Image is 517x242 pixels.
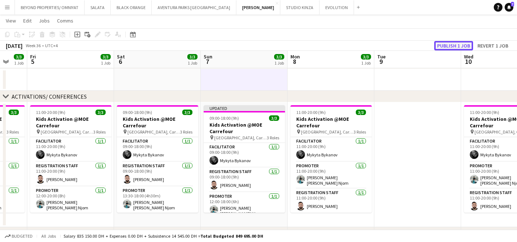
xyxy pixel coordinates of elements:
[290,105,372,213] app-job-card: 11:00-20:00 (9h)3/3Kids Activation @MOE Carrefour [GEOGRAPHIC_DATA], Carrefour3 RolesFacilitator1...
[464,53,473,60] span: Wed
[3,16,19,25] a: View
[117,105,198,213] app-job-card: 09:00-18:00 (9h)3/3Kids Activation @MOE Carrefour [GEOGRAPHIC_DATA], Carrefour3 RolesFacilitator1...
[274,54,284,60] span: 3/3
[64,233,263,239] div: Salary 835 150.00 DH + Expenses 0.00 DH + Subsistence 14 545.00 DH =
[117,116,198,129] h3: Kids Activation @MOE Carrefour
[209,115,239,121] span: 09:00-18:00 (9h)
[200,233,263,239] span: Total Budgeted 849 695.00 DH
[475,41,511,50] button: Revert 1 job
[7,129,19,135] span: 3 Roles
[182,110,192,115] span: 3/3
[117,53,125,60] span: Sat
[85,0,111,15] button: SALATA
[12,229,30,237] div: ADIDAS
[30,105,111,213] app-job-card: 11:00-20:00 (9h)3/3Kids Activation @MOE Carrefour [GEOGRAPHIC_DATA], Carrefour3 RolesFacilitator1...
[296,110,326,115] span: 11:00-20:00 (9h)
[6,17,16,24] span: View
[117,186,198,213] app-card-role: Promoter1/113:30-18:00 (4h30m)[PERSON_NAME] [PERSON_NAME] Njom
[30,116,111,129] h3: Kids Activation @MOE Carrefour
[236,0,280,15] button: [PERSON_NAME]
[290,162,372,189] app-card-role: Promoter1/111:00-20:00 (9h)[PERSON_NAME] [PERSON_NAME] Njom
[14,54,24,60] span: 3/3
[29,57,36,66] span: 5
[290,189,372,213] app-card-role: Registration Staff1/111:00-20:00 (9h)[PERSON_NAME]
[187,54,198,60] span: 3/3
[117,137,198,162] app-card-role: Facilitator1/109:00-18:00 (9h)Mykyta Bykanov
[127,129,180,135] span: [GEOGRAPHIC_DATA], Carrefour
[376,57,386,66] span: 9
[204,168,285,192] app-card-role: Registration Staff1/109:00-18:00 (9h)[PERSON_NAME]
[214,135,267,140] span: [GEOGRAPHIC_DATA], Carrefour
[188,60,197,66] div: 1 Job
[463,57,473,66] span: 10
[204,122,285,135] h3: Kids Activation @MOE Carrefour
[36,110,65,115] span: 11:00-20:00 (9h)
[301,129,354,135] span: [GEOGRAPHIC_DATA], Carrefour
[204,192,285,219] app-card-role: Promoter1/112:00-18:00 (6h)[PERSON_NAME] [PERSON_NAME] Njom
[290,53,300,60] span: Mon
[23,17,32,24] span: Edit
[505,3,513,12] a: 7
[511,2,514,7] span: 7
[20,16,34,25] a: Edit
[30,162,111,186] app-card-role: Registration Staff1/111:00-20:00 (9h)[PERSON_NAME]
[354,129,366,135] span: 3 Roles
[361,60,371,66] div: 1 Job
[152,0,236,15] button: AVENTURA PARKS [GEOGRAPHIC_DATA]
[274,60,284,66] div: 1 Job
[377,53,386,60] span: Tue
[180,129,192,135] span: 3 Roles
[4,232,34,240] button: Budgeted
[93,129,106,135] span: 3 Roles
[204,105,285,213] app-job-card: Updated09:00-18:00 (9h)3/3Kids Activation @MOE Carrefour [GEOGRAPHIC_DATA], Carrefour3 RolesFacil...
[123,110,152,115] span: 09:00-18:00 (9h)
[101,60,110,66] div: 1 Job
[290,116,372,129] h3: Kids Activation @MOE Carrefour
[204,143,285,168] app-card-role: Facilitator1/109:00-18:00 (9h)Mykyta Bykanov
[12,93,87,100] div: ACTIVATIONS/ CONFERENCES
[30,137,111,162] app-card-role: Facilitator1/111:00-20:00 (9h)Mykyta Bykanov
[204,53,212,60] span: Sun
[356,110,366,115] span: 3/3
[434,41,473,50] button: Publish 1 job
[289,57,300,66] span: 8
[41,129,93,135] span: [GEOGRAPHIC_DATA], Carrefour
[40,233,57,239] span: All jobs
[116,57,125,66] span: 6
[45,43,58,48] div: UTC+4
[470,110,499,115] span: 11:00-20:00 (9h)
[12,234,33,239] span: Budgeted
[57,17,73,24] span: Comms
[14,60,24,66] div: 1 Job
[101,54,111,60] span: 3/3
[111,0,152,15] button: BLACK ORANGE
[203,57,212,66] span: 7
[54,16,76,25] a: Comms
[15,0,85,15] button: BEYOND PROPERTIES/ OMNIYAT
[290,137,372,162] app-card-role: Facilitator1/111:00-20:00 (9h)Mykyta Bykanov
[204,105,285,111] div: Updated
[319,0,354,15] button: EVOLUTION
[36,16,53,25] a: Jobs
[9,110,19,115] span: 3/3
[361,54,371,60] span: 3/3
[117,162,198,186] app-card-role: Registration Staff1/109:00-18:00 (9h)[PERSON_NAME]
[280,0,319,15] button: STUDIO KINZA
[267,135,279,140] span: 3 Roles
[30,186,111,213] app-card-role: Promoter1/112:00-20:00 (8h)[PERSON_NAME] [PERSON_NAME] Njom
[6,42,23,49] div: [DATE]
[39,17,50,24] span: Jobs
[24,43,42,48] span: Week 36
[95,110,106,115] span: 3/3
[30,53,36,60] span: Fri
[269,115,279,121] span: 3/3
